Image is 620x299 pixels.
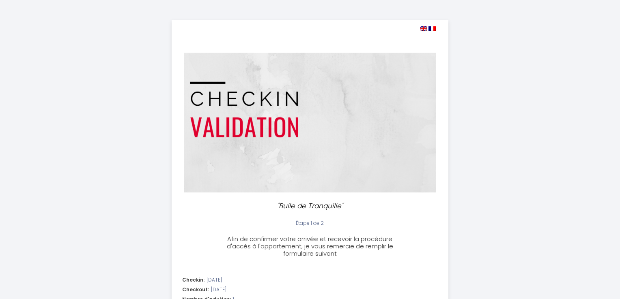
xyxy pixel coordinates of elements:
[428,26,436,31] img: fr.png
[227,235,393,258] span: Afin de confirmer votre arrivée et recevoir la procédure d'accès à l'appartement, je vous remerci...
[211,286,226,294] span: [DATE]
[207,276,222,284] span: [DATE]
[182,286,209,294] span: Checkout:
[296,220,324,226] span: Étape 1 de 2
[420,26,427,31] img: en.png
[182,276,205,284] span: Checkin:
[223,201,397,211] p: "Bulle de Tranquille"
